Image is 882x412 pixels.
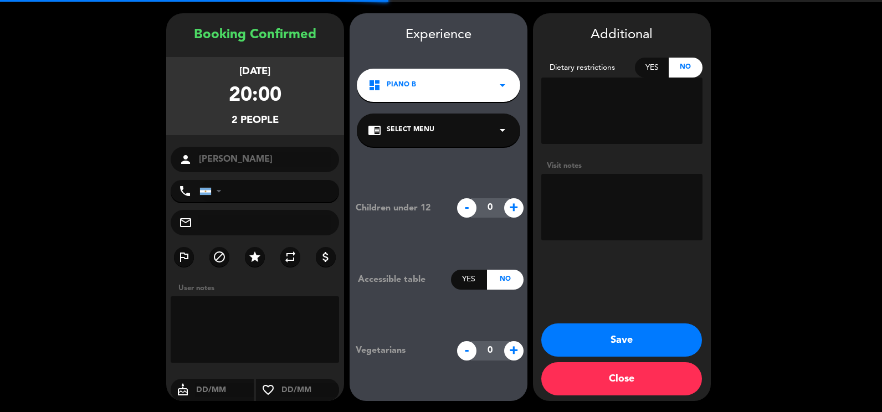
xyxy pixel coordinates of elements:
[669,58,702,78] div: No
[541,61,635,74] div: Dietary restrictions
[635,58,669,78] div: Yes
[504,341,524,360] span: +
[213,250,226,264] i: block
[232,112,279,128] div: 2 people
[541,323,702,357] button: Save
[178,184,192,198] i: phone
[179,216,192,229] i: mail_outline
[387,125,434,136] span: Select Menu
[195,383,254,397] input: DD/MM
[350,272,451,287] div: Accessible table
[166,24,344,46] div: Booking Confirmed
[256,383,280,396] i: favorite_border
[347,343,451,358] div: Vegetarians
[280,383,340,397] input: DD/MM
[451,270,487,290] div: Yes
[368,123,381,137] i: chrome_reader_mode
[504,198,524,218] span: +
[229,80,281,112] div: 20:00
[368,79,381,92] i: dashboard
[173,282,344,294] div: User notes
[350,24,527,46] div: Experience
[200,181,225,202] div: Argentina: +54
[496,123,509,137] i: arrow_drop_down
[347,201,451,215] div: Children under 12
[496,79,509,92] i: arrow_drop_down
[457,341,476,360] span: -
[457,198,476,218] span: -
[541,160,702,172] div: Visit notes
[179,153,192,166] i: person
[284,250,297,264] i: repeat
[541,362,702,395] button: Close
[541,24,702,46] div: Additional
[319,250,332,264] i: attach_money
[487,270,523,290] div: No
[177,250,191,264] i: outlined_flag
[387,80,416,91] span: PIANO B
[239,64,270,80] div: [DATE]
[171,383,195,396] i: cake
[248,250,261,264] i: star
